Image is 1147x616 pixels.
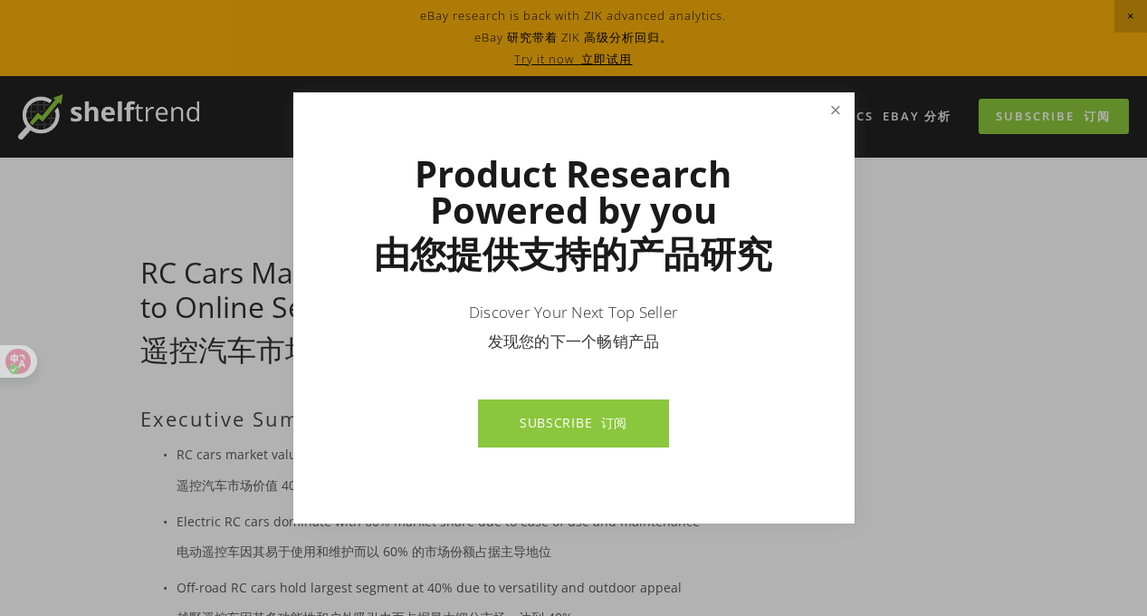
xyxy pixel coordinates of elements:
font: 由您提供支持的产品研究 [375,228,773,278]
font: 发现您的下一个畅销产品 [488,331,660,351]
p: Discover Your Next Top Seller [357,302,791,360]
a: Close [819,95,851,127]
font: 订阅 [601,414,627,431]
h1: Product Research Powered by you [357,156,791,279]
a: SUBSCRIBE 订阅 [478,399,669,448]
